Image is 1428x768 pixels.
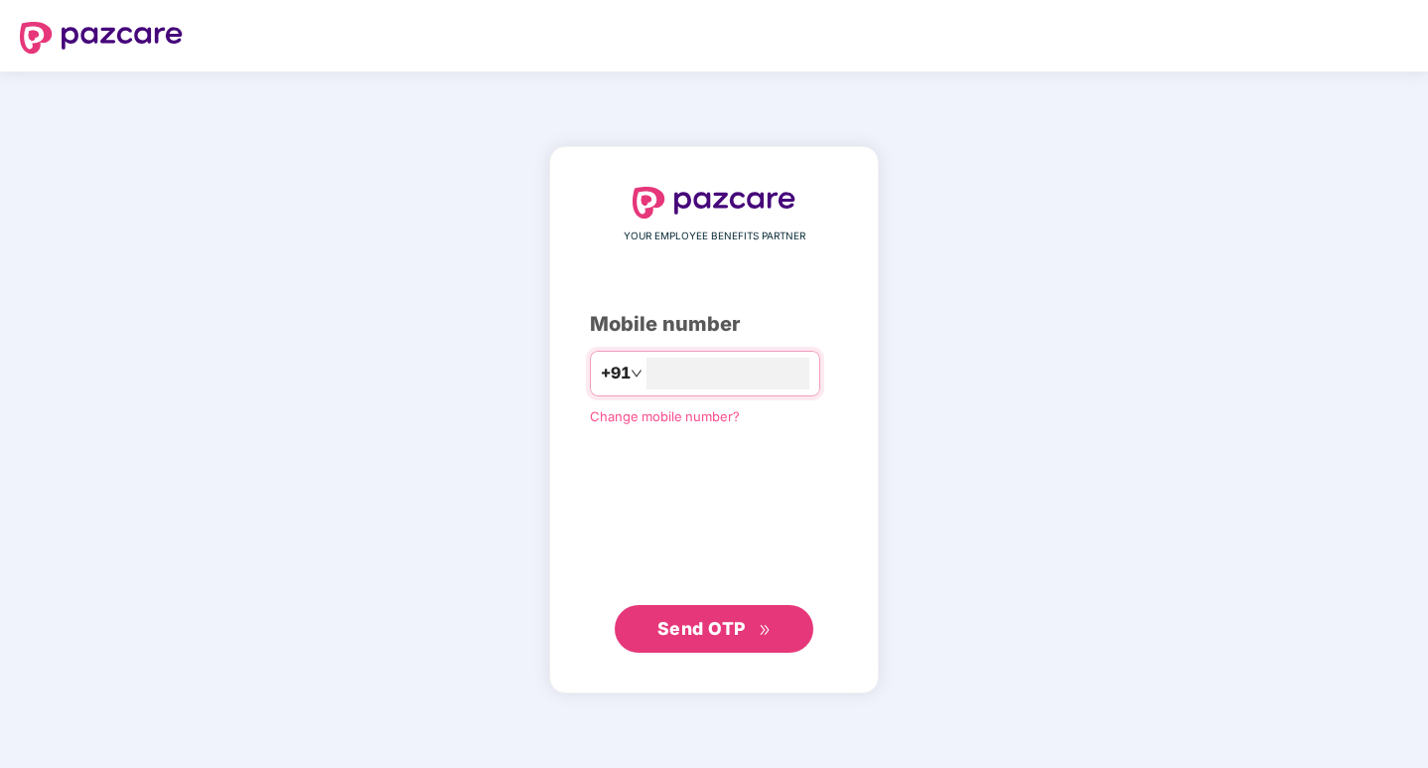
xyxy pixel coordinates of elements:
[631,368,643,380] span: down
[601,361,631,385] span: +91
[759,624,772,637] span: double-right
[615,605,813,653] button: Send OTPdouble-right
[20,22,183,54] img: logo
[590,408,740,424] a: Change mobile number?
[633,187,795,219] img: logo
[657,618,746,639] span: Send OTP
[590,309,838,340] div: Mobile number
[624,229,805,244] span: YOUR EMPLOYEE BENEFITS PARTNER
